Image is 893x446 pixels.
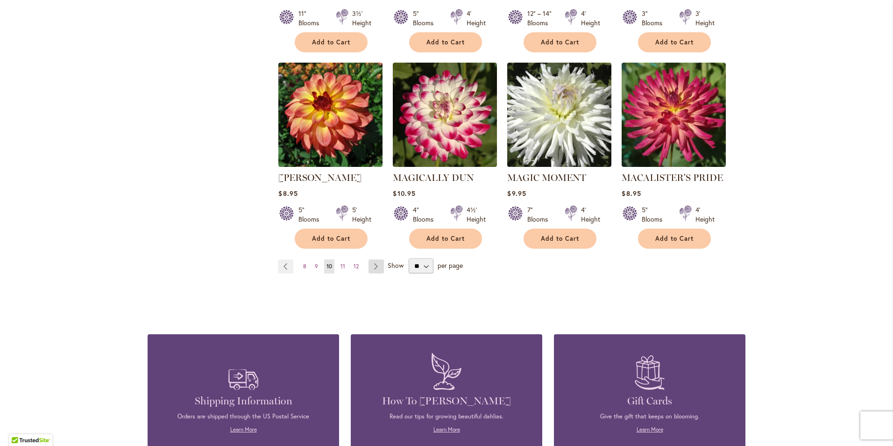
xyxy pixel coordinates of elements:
a: MAGICALLY DUN [393,172,474,183]
span: 10 [326,263,332,270]
span: Add to Cart [655,38,694,46]
span: $9.95 [507,189,526,198]
img: MAI TAI [278,63,383,167]
div: 12" – 14" Blooms [527,9,553,28]
a: MAGIC MOMENT [507,172,586,183]
button: Add to Cart [295,32,368,52]
div: 7" Blooms [527,205,553,224]
span: Add to Cart [312,235,350,243]
img: MAGIC MOMENT [507,63,611,167]
h4: How To [PERSON_NAME] [365,395,528,408]
a: MACALISTER'S PRIDE [622,172,723,183]
a: Learn More [433,426,460,433]
div: 3' Height [695,9,715,28]
a: MAGIC MOMENT [507,160,611,169]
span: Add to Cart [541,235,579,243]
p: Read our tips for growing beautiful dahlias. [365,412,528,421]
a: MAI TAI [278,160,383,169]
a: 9 [312,259,320,273]
span: Show [388,261,404,270]
span: Add to Cart [312,38,350,46]
span: 9 [315,263,318,270]
div: 3½' Height [352,9,371,28]
div: 5" Blooms [298,205,325,224]
span: Add to Cart [655,235,694,243]
h4: Shipping Information [162,395,325,408]
span: Add to Cart [426,38,465,46]
a: MACALISTER'S PRIDE [622,160,726,169]
a: 8 [301,259,309,273]
div: 3" Blooms [642,9,668,28]
span: per page [438,261,463,270]
span: 8 [303,263,306,270]
img: MAGICALLY DUN [393,63,497,167]
div: 5" Blooms [642,205,668,224]
h4: Gift Cards [568,395,731,408]
span: $8.95 [278,189,298,198]
span: 12 [354,263,359,270]
div: 11" Blooms [298,9,325,28]
div: 4' Height [467,9,486,28]
a: 12 [351,259,361,273]
div: 4' Height [581,205,600,224]
div: 5" Blooms [413,9,439,28]
button: Add to Cart [638,229,711,249]
p: Orders are shipped through the US Postal Service [162,412,325,421]
a: Learn More [637,426,663,433]
div: 5' Height [352,205,371,224]
button: Add to Cart [409,32,482,52]
span: $8.95 [622,189,641,198]
span: 11 [340,263,345,270]
img: MACALISTER'S PRIDE [622,63,726,167]
button: Add to Cart [409,229,482,249]
a: 11 [338,259,347,273]
iframe: Launch Accessibility Center [7,413,33,439]
a: [PERSON_NAME] [278,172,361,183]
span: Add to Cart [541,38,579,46]
div: 4½' Height [467,205,486,224]
span: $10.95 [393,189,415,198]
a: Learn More [230,426,257,433]
p: Give the gift that keeps on blooming. [568,412,731,421]
button: Add to Cart [295,229,368,249]
button: Add to Cart [524,229,596,249]
button: Add to Cart [638,32,711,52]
span: Add to Cart [426,235,465,243]
div: 4' Height [581,9,600,28]
div: 4' Height [695,205,715,224]
button: Add to Cart [524,32,596,52]
div: 4" Blooms [413,205,439,224]
a: MAGICALLY DUN [393,160,497,169]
